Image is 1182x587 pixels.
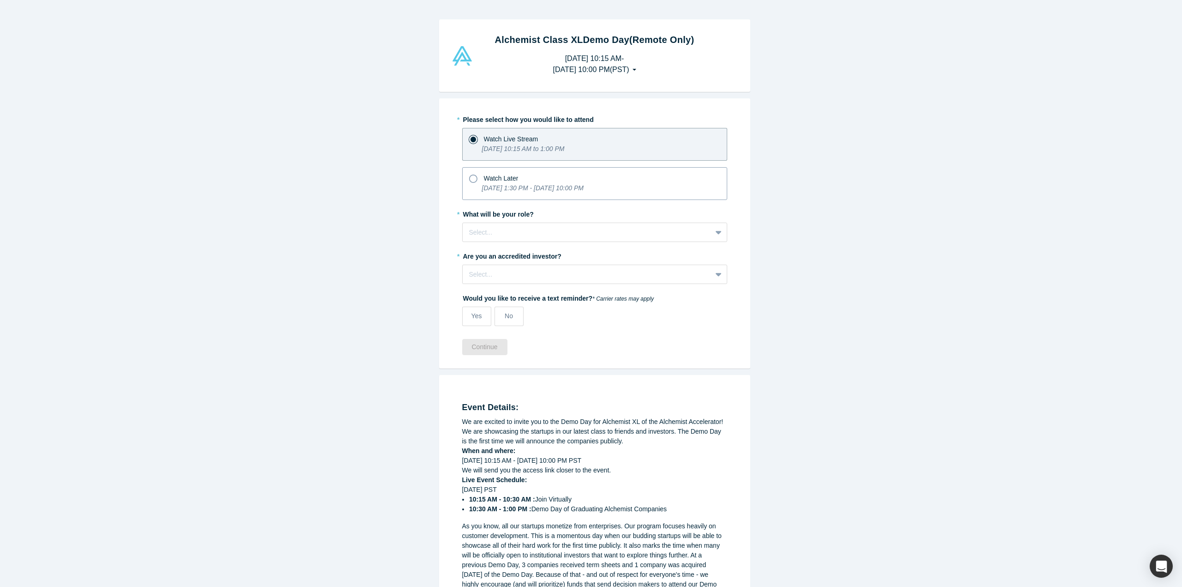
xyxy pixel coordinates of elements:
div: [DATE] 10:15 AM - [DATE] 10:00 PM PST [462,456,727,466]
strong: Live Event Schedule: [462,476,527,484]
label: Are you an accredited investor? [462,248,727,261]
label: Would you like to receive a text reminder? [462,290,727,303]
span: Watch Live Stream [484,135,538,143]
em: * Carrier rates may apply [592,296,654,302]
span: Yes [471,312,482,320]
strong: Event Details: [462,403,519,412]
strong: 10:15 AM - 10:30 AM : [469,496,535,503]
div: Select... [469,270,705,279]
label: Please select how you would like to attend [462,112,727,125]
div: We will send you the access link closer to the event. [462,466,727,475]
i: [DATE] 1:30 PM - [DATE] 10:00 PM [482,184,584,192]
span: No [505,312,513,320]
button: [DATE] 10:15 AM-[DATE] 10:00 PM(PST) [543,50,645,79]
div: [DATE] PST [462,485,727,514]
li: Join Virtually [469,495,727,504]
strong: When and where: [462,447,516,454]
i: [DATE] 10:15 AM to 1:00 PM [482,145,565,152]
img: Alchemist Vault Logo [451,46,473,66]
strong: Alchemist Class XL Demo Day (Remote Only) [495,35,694,45]
span: Watch Later [484,175,519,182]
strong: 10:30 AM - 1:00 PM : [469,505,531,513]
div: We are showcasing the startups in our latest class to friends and investors. The Demo Day is the ... [462,427,727,446]
div: We are excited to invite you to the Demo Day for Alchemist XL of the Alchemist Accelerator! [462,417,727,427]
button: Continue [462,339,507,355]
label: What will be your role? [462,206,727,219]
li: Demo Day of Graduating Alchemist Companies [469,504,727,514]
